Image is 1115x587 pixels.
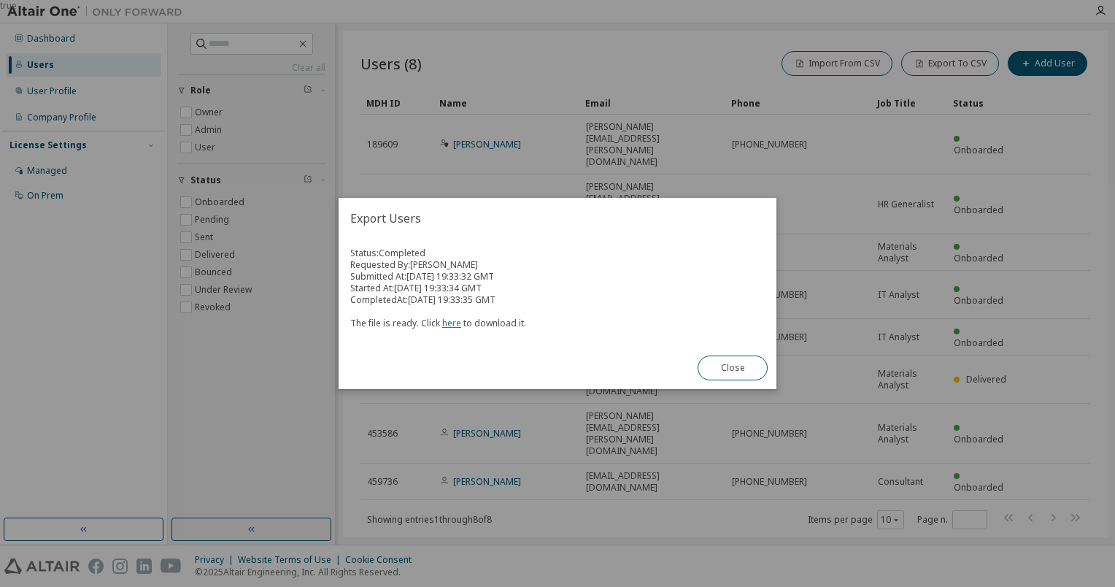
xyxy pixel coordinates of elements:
a: here [442,317,461,329]
div: The file is ready. Click to download it. [350,306,765,329]
button: Close [698,356,768,380]
div: Status: Completed Requested By: [PERSON_NAME] Started At: [DATE] 19:33:34 GMT Completed At: [DATE... [350,248,765,329]
div: Submitted At: [DATE] 19:33:32 GMT [350,271,765,283]
h2: Export Users [339,198,776,239]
